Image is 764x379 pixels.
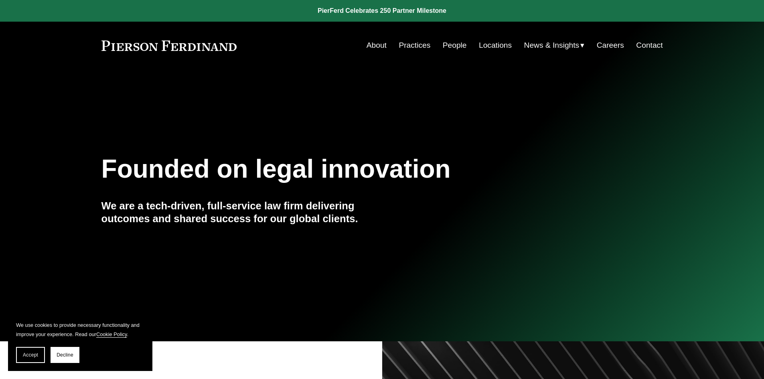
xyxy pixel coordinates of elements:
[101,154,569,184] h1: Founded on legal innovation
[443,38,467,53] a: People
[367,38,387,53] a: About
[23,352,38,358] span: Accept
[57,352,73,358] span: Decline
[8,312,152,371] section: Cookie banner
[636,38,663,53] a: Contact
[16,320,144,339] p: We use cookies to provide necessary functionality and improve your experience. Read our .
[96,331,127,337] a: Cookie Policy
[479,38,512,53] a: Locations
[399,38,430,53] a: Practices
[524,39,580,53] span: News & Insights
[101,199,382,225] h4: We are a tech-driven, full-service law firm delivering outcomes and shared success for our global...
[16,347,45,363] button: Accept
[51,347,79,363] button: Decline
[524,38,585,53] a: folder dropdown
[597,38,624,53] a: Careers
